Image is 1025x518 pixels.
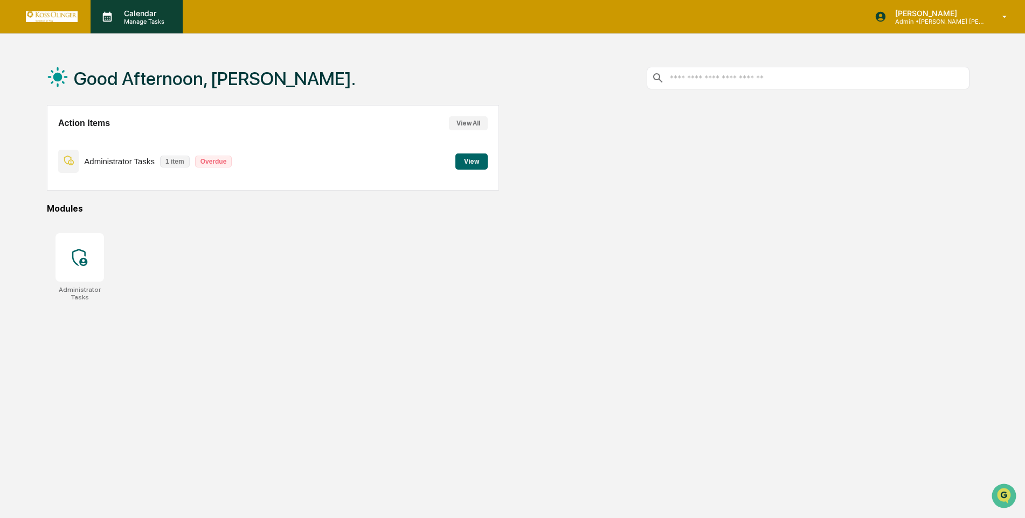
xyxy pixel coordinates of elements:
[74,68,356,89] h1: Good Afternoon, [PERSON_NAME].
[11,157,19,166] div: 🔎
[183,86,196,99] button: Start new chat
[58,118,110,128] h2: Action Items
[195,156,232,167] p: Overdue
[887,9,987,18] p: [PERSON_NAME]
[22,156,68,167] span: Data Lookup
[115,18,170,25] p: Manage Tasks
[107,183,130,191] span: Pylon
[89,136,134,146] span: Attestations
[449,116,488,130] button: View All
[887,18,987,25] p: Admin • [PERSON_NAME] [PERSON_NAME] Consulting, LLC
[74,131,138,151] a: 🗄️Attestations
[56,286,104,301] div: Administrator Tasks
[115,9,170,18] p: Calendar
[76,182,130,191] a: Powered byPylon
[47,204,969,214] div: Modules
[84,157,155,166] p: Administrator Tasks
[11,82,30,102] img: 1746055101610-c473b297-6a78-478c-a979-82029cc54cd1
[455,156,488,166] a: View
[37,93,136,102] div: We're available if you need us!
[991,482,1020,512] iframe: Open customer support
[22,136,70,146] span: Preclearance
[78,137,87,145] div: 🗄️
[160,156,190,167] p: 1 item
[6,152,72,171] a: 🔎Data Lookup
[6,131,74,151] a: 🖐️Preclearance
[11,23,196,40] p: How can we help?
[455,153,488,170] button: View
[37,82,177,93] div: Start new chat
[11,137,19,145] div: 🖐️
[26,11,78,22] img: logo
